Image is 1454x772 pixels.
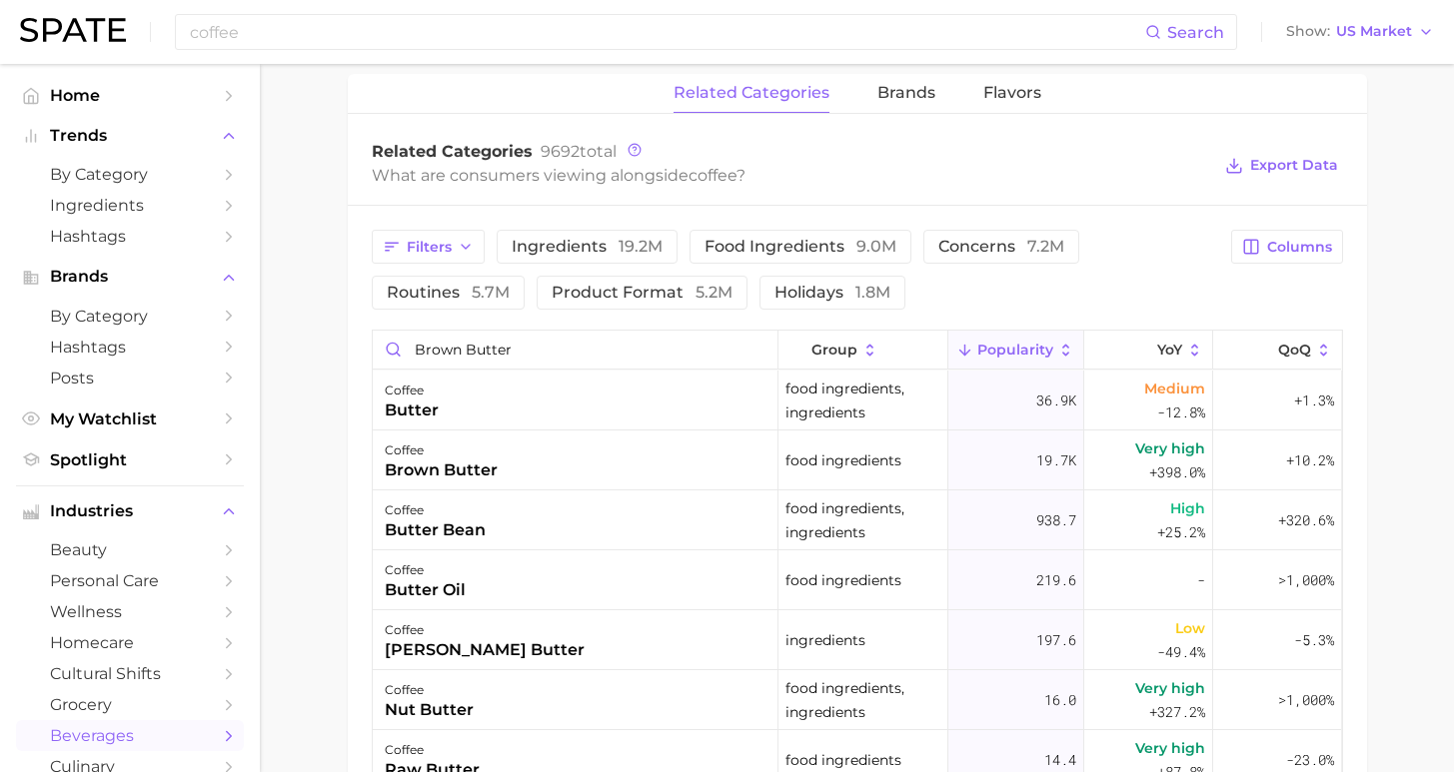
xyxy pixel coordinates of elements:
a: by Category [16,159,244,190]
span: product format [552,285,732,301]
span: 1.8m [855,283,890,302]
a: grocery [16,689,244,720]
span: +10.2% [1286,448,1334,472]
button: Export Data [1220,152,1342,180]
span: -5.3% [1294,628,1334,652]
span: Posts [50,369,210,387]
span: Home [50,86,210,105]
span: Hashtags [50,338,210,357]
span: Medium [1144,377,1205,400]
span: grocery [50,695,210,714]
a: cultural shifts [16,658,244,689]
span: High [1170,496,1205,520]
span: concerns [938,239,1064,255]
a: Hashtags [16,221,244,252]
a: Ingredients [16,190,244,221]
input: Search in coffee [373,331,777,369]
a: beverages [16,720,244,751]
span: Search [1167,23,1224,42]
a: Home [16,80,244,111]
button: QoQ [1213,331,1341,370]
button: coffeebutterfood ingredients, ingredients36.9kMedium-12.8%+1.3% [373,371,1342,430]
span: 36.9k [1036,388,1076,412]
span: Spotlight [50,450,210,469]
div: [PERSON_NAME] butter [385,638,585,662]
div: butter [385,398,439,422]
button: Columns [1231,230,1342,264]
button: ShowUS Market [1281,19,1439,45]
a: Posts [16,363,244,393]
span: Low [1175,616,1205,640]
input: Search here for a brand, industry, or ingredient [188,15,1145,49]
span: cultural shifts [50,664,210,683]
span: routines [387,285,510,301]
span: My Watchlist [50,409,210,428]
button: Trends [16,121,244,151]
span: personal care [50,571,210,590]
span: Trends [50,127,210,145]
span: Hashtags [50,227,210,246]
span: related categories [674,84,829,102]
span: beauty [50,540,210,559]
a: by Category [16,301,244,332]
span: Flavors [983,84,1041,102]
span: YoY [1157,342,1182,358]
span: - [1197,568,1205,592]
button: coffee[PERSON_NAME] butteringredients197.6Low-49.4%-5.3% [373,610,1342,670]
span: holidays [774,285,890,301]
span: by Category [50,165,210,184]
div: nut butter [385,698,474,722]
span: coffee [689,166,736,185]
div: butter bean [385,518,486,542]
div: coffee [385,678,474,702]
button: Industries [16,496,244,526]
span: Very high [1135,736,1205,760]
span: food ingredients, ingredients [785,377,940,424]
button: coffeebutter beanfood ingredients, ingredients938.7High+25.2%+320.6% [373,490,1342,550]
a: Hashtags [16,332,244,363]
span: +327.2% [1149,700,1205,724]
button: YoY [1084,331,1213,370]
span: 938.7 [1036,508,1076,532]
a: My Watchlist [16,403,244,434]
span: 19.2m [619,237,663,256]
div: coffee [385,558,466,582]
button: Brands [16,262,244,292]
button: Filters [372,230,485,264]
span: Related Categories [372,142,533,161]
a: beauty [16,534,244,565]
span: >1,000% [1278,690,1334,709]
div: coffee [385,618,585,642]
span: +320.6% [1278,508,1334,532]
span: 9692 [541,142,580,161]
a: Spotlight [16,444,244,475]
div: What are consumers viewing alongside ? [372,162,1211,189]
span: -12.8% [1157,400,1205,424]
button: coffeebrown butterfood ingredients19.7kVery high+398.0%+10.2% [373,430,1342,490]
a: personal care [16,565,244,596]
span: +1.3% [1294,388,1334,412]
span: by Category [50,307,210,326]
span: -23.0% [1286,748,1334,772]
span: Industries [50,502,210,520]
span: Export Data [1250,157,1338,174]
span: 5.7m [472,283,510,302]
div: coffee [385,438,498,462]
span: >1,000% [1278,570,1334,589]
a: homecare [16,627,244,658]
button: Popularity [948,331,1084,370]
span: 219.6 [1036,568,1076,592]
div: coffee [385,498,486,522]
span: food ingredients [785,748,901,772]
span: +25.2% [1157,520,1205,544]
span: 16.0 [1044,688,1076,712]
div: coffee [385,738,480,762]
span: brands [877,84,935,102]
span: 9.0m [856,237,896,256]
span: 19.7k [1036,448,1076,472]
span: Very high [1135,436,1205,460]
span: 7.2m [1027,237,1064,256]
span: ingredients [785,628,865,652]
span: 5.2m [696,283,732,302]
span: Columns [1267,239,1332,256]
